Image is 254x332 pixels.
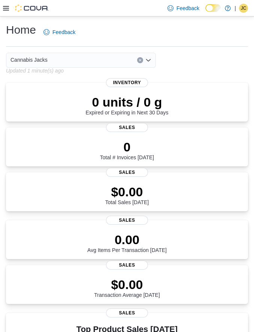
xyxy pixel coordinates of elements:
span: Sales [106,308,148,317]
div: Avg Items Per Transaction [DATE] [87,232,167,253]
div: Transaction Average [DATE] [94,277,160,298]
p: | [235,4,236,13]
input: Dark Mode [205,4,221,12]
span: Sales [106,216,148,225]
a: Feedback [40,25,78,40]
span: Sales [106,123,148,132]
img: Cova [15,4,49,12]
p: 0 [100,139,154,154]
p: 0 units / 0 g [86,95,169,110]
span: Inventory [106,78,148,87]
p: $0.00 [105,184,149,199]
span: Feedback [176,4,199,12]
div: Total Sales [DATE] [105,184,149,205]
span: Sales [106,261,148,270]
p: 0.00 [87,232,167,247]
button: Clear input [137,57,143,63]
a: Feedback [164,1,202,16]
span: Sales [106,168,148,177]
p: $0.00 [94,277,160,292]
div: Expired or Expiring in Next 30 Days [86,95,169,116]
span: JC [241,4,247,13]
span: Cannabis Jacks [10,55,48,64]
div: Jackie Crawford [239,4,248,13]
h1: Home [6,22,36,37]
button: Open list of options [145,57,151,63]
p: Updated 1 minute(s) ago [6,68,64,74]
span: Feedback [52,28,75,36]
div: Total # Invoices [DATE] [100,139,154,160]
